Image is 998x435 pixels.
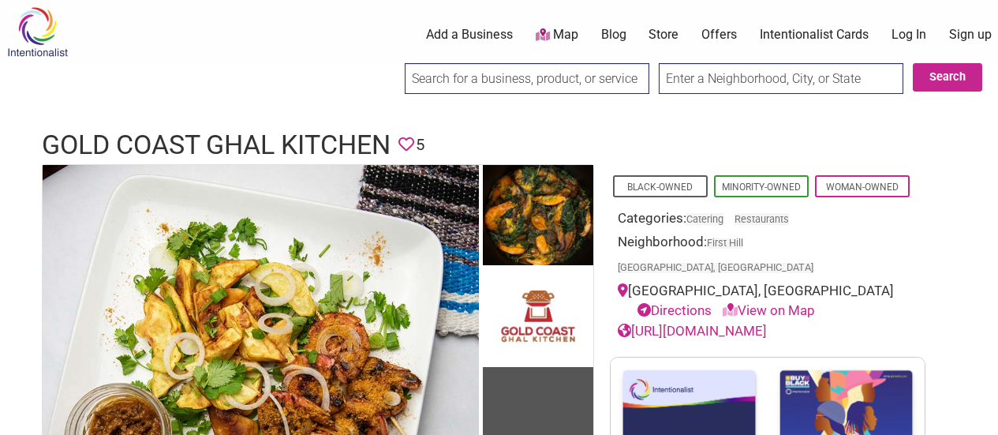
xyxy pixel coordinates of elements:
a: Offers [701,26,737,43]
a: View on Map [723,302,815,318]
a: Restaurants [734,213,789,225]
span: First Hill [707,238,743,249]
div: Categories: [618,208,918,233]
span: [GEOGRAPHIC_DATA], [GEOGRAPHIC_DATA] [618,263,813,273]
input: Search for a business, product, or service [405,63,649,94]
a: Blog [601,26,626,43]
a: Intentionalist Cards [760,26,869,43]
div: [GEOGRAPHIC_DATA], [GEOGRAPHIC_DATA] [618,281,918,321]
a: Add a Business [426,26,513,43]
a: Store [649,26,678,43]
a: Catering [686,213,723,225]
input: Enter a Neighborhood, City, or State [659,63,903,94]
h1: Gold Coast Ghal Kitchen [42,126,391,164]
a: Black-Owned [627,182,693,193]
button: Search [913,63,982,92]
a: Map [536,26,578,44]
div: Neighborhood: [618,232,918,281]
a: Log In [891,26,926,43]
a: Sign up [949,26,992,43]
a: [URL][DOMAIN_NAME] [618,323,767,339]
a: Directions [637,302,712,318]
a: Minority-Owned [722,182,801,193]
a: Woman-Owned [826,182,899,193]
span: You must be logged in to save favorites. [398,133,414,157]
span: 5 [416,133,424,157]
